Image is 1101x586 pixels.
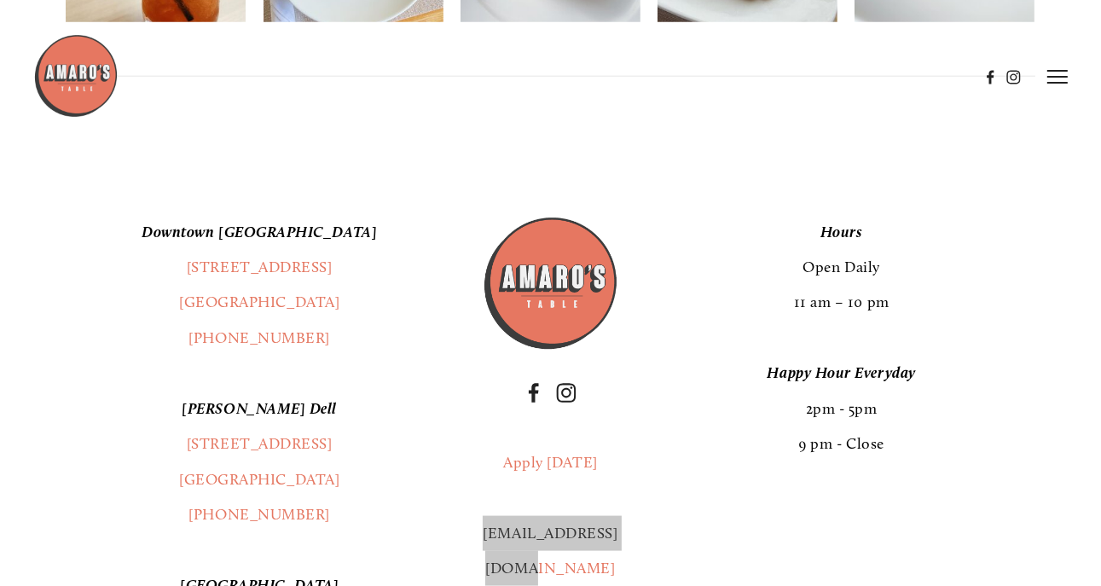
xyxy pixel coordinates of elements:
p: 2pm - 5pm 9 pm - Close [648,356,1035,461]
a: Instagram [556,383,577,403]
img: Amaro's Table [33,33,119,119]
em: Downtown [GEOGRAPHIC_DATA] [142,223,377,241]
p: Open Daily 11 am – 10 pm [648,215,1035,321]
img: Amaros_Logo.png [482,215,619,352]
em: Hours [820,223,863,241]
a: [GEOGRAPHIC_DATA] [179,293,339,311]
a: [STREET_ADDRESS] [187,434,333,453]
a: [PHONE_NUMBER] [188,505,330,524]
a: Facebook [524,383,544,403]
a: [EMAIL_ADDRESS][DOMAIN_NAME] [483,524,617,577]
a: [GEOGRAPHIC_DATA] [179,470,339,489]
a: [PHONE_NUMBER] [188,328,330,347]
em: Happy Hour Everyday [768,363,916,382]
a: Apply [DATE] [503,453,597,472]
em: [PERSON_NAME] Dell [182,399,337,418]
a: [STREET_ADDRESS] [187,258,333,276]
